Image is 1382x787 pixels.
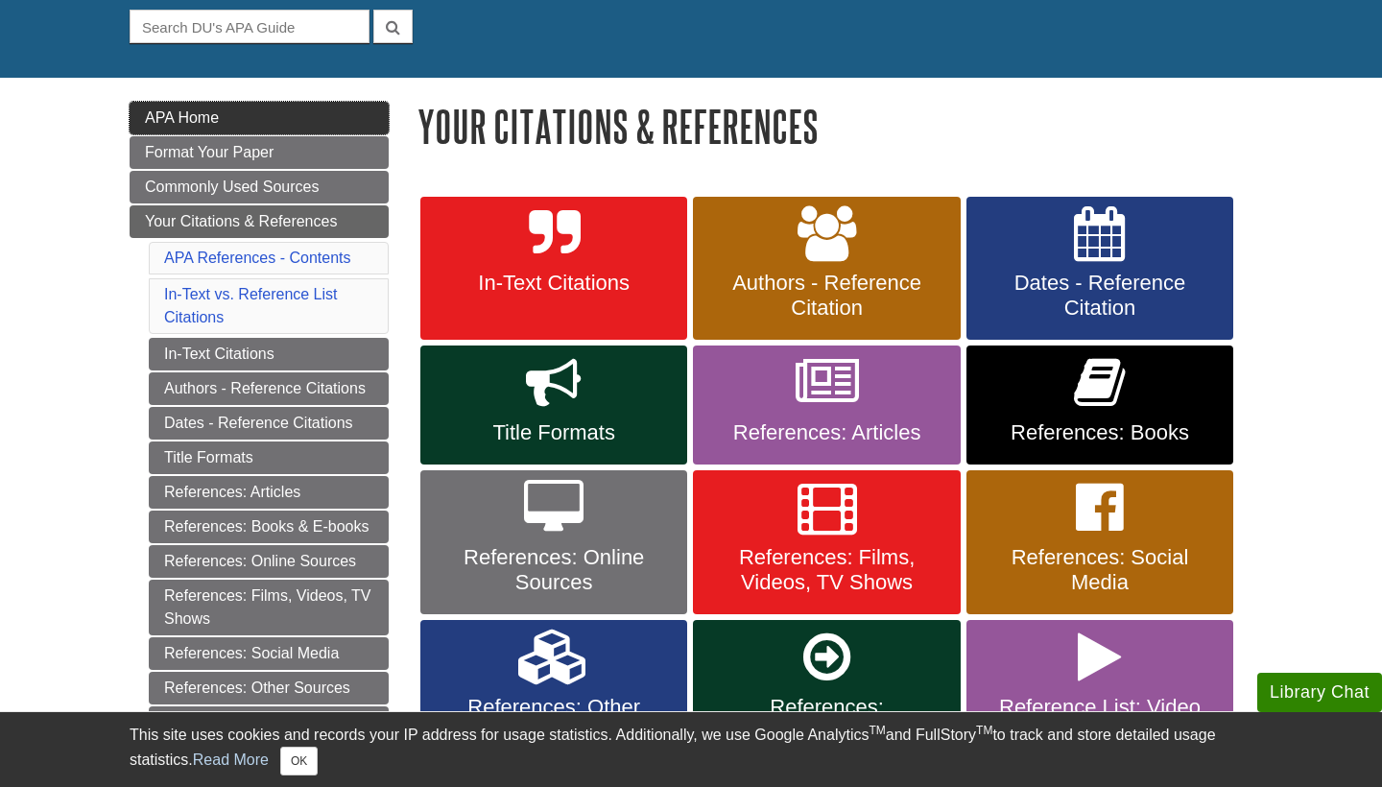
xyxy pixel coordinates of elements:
a: Read More [193,751,269,768]
a: References: Books [966,346,1233,465]
a: References: Social Media [966,470,1233,614]
div: This site uses cookies and records your IP address for usage statistics. Additionally, we use Goo... [130,724,1252,775]
h1: Your Citations & References [417,102,1252,151]
a: References: Books & E-books [149,511,389,543]
a: References: Social Media [149,637,389,670]
span: Your Citations & References [145,213,337,229]
a: Your Citations & References [130,205,389,238]
button: Close [280,747,318,775]
a: Dates - Reference Citation [966,197,1233,341]
a: Authors - Reference Citations [149,372,389,405]
sup: TM [976,724,992,737]
span: References: Films, Videos, TV Shows [707,545,945,595]
a: In-Text Citations [149,338,389,370]
span: Reference List: Video Tutorials [981,695,1219,745]
a: References: Other Sources [149,672,389,704]
a: APA References - Contents [164,250,350,266]
a: References: Films, Videos, TV Shows [693,470,960,614]
a: Authors - Reference Citation [693,197,960,341]
a: Format Your Paper [130,136,389,169]
a: In-Text vs. Reference List Citations [164,286,338,325]
a: References: Films, Videos, TV Shows [149,580,389,635]
span: Commonly Used Sources [145,179,319,195]
span: References: Secondary/Indirect Sources [707,695,945,770]
span: References: Books [981,420,1219,445]
a: Commonly Used Sources [130,171,389,203]
span: Format Your Paper [145,144,274,160]
span: APA Home [145,109,219,126]
a: APA Home [130,102,389,134]
span: Dates - Reference Citation [981,271,1219,321]
a: In-Text Citations [420,197,687,341]
a: References: Online Sources [149,545,389,578]
a: Title Formats [420,346,687,465]
a: Dates - Reference Citations [149,407,389,440]
span: References: Online Sources [435,545,673,595]
span: Title Formats [435,420,673,445]
span: References: Social Media [981,545,1219,595]
span: In-Text Citations [435,271,673,296]
sup: TM [869,724,885,737]
span: Authors - Reference Citation [707,271,945,321]
a: Title Formats [149,441,389,474]
input: Search DU's APA Guide [130,10,369,43]
a: References: Online Sources [420,470,687,614]
span: References: Other Sources [435,695,673,745]
span: References: Articles [707,420,945,445]
button: Library Chat [1257,673,1382,712]
a: References: Articles [149,476,389,509]
a: References: Secondary/Indirect Sources [149,706,389,762]
a: References: Articles [693,346,960,465]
